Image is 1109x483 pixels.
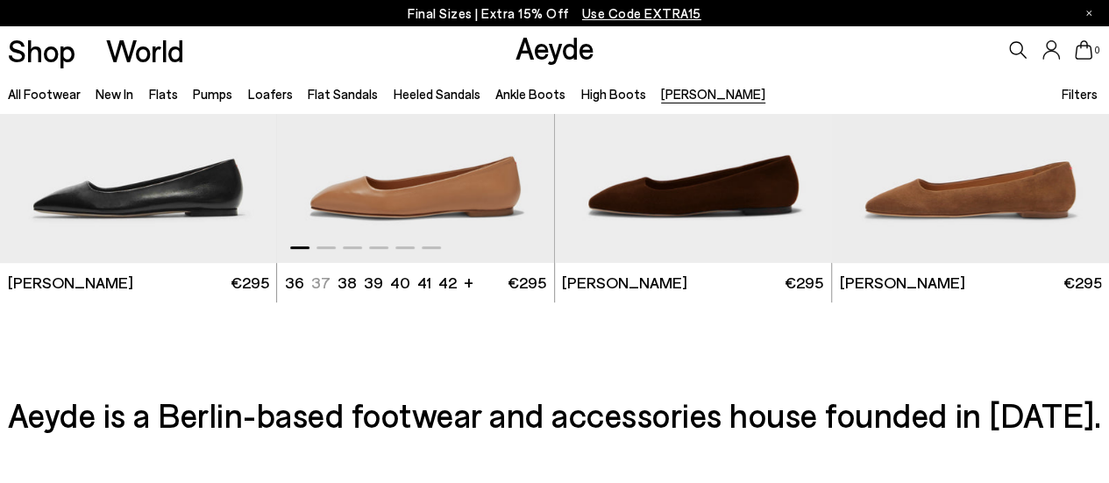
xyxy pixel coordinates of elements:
li: 40 [390,272,410,294]
a: High Boots [580,86,645,102]
li: 42 [438,272,457,294]
span: [PERSON_NAME] [562,272,687,294]
a: Shop [8,35,75,66]
a: All Footwear [8,86,81,102]
span: €295 [231,272,269,294]
a: [PERSON_NAME] €295 [555,263,831,302]
span: €295 [508,272,546,294]
h3: Aeyde is a Berlin-based footwear and accessories house founded in [DATE]. [8,390,1102,438]
p: Final Sizes | Extra 15% Off [408,3,701,25]
a: 0 [1075,40,1092,60]
a: World [106,35,184,66]
li: 38 [338,272,357,294]
span: [PERSON_NAME] [839,272,964,294]
li: 39 [364,272,383,294]
a: Flats [149,86,178,102]
li: 36 [285,272,304,294]
span: €295 [1063,272,1101,294]
a: Heeled Sandals [393,86,480,102]
a: Loafers [248,86,293,102]
a: [PERSON_NAME] [661,86,765,102]
a: [PERSON_NAME] €295 [832,263,1109,302]
ul: variant [285,272,451,294]
span: Navigate to /collections/ss25-final-sizes [582,5,701,21]
a: New In [96,86,133,102]
span: Filters [1062,86,1098,102]
a: Flat Sandals [308,86,378,102]
a: Pumps [193,86,232,102]
span: [PERSON_NAME] [8,272,133,294]
li: + [464,270,473,294]
span: €295 [785,272,823,294]
a: Ankle Boots [495,86,565,102]
a: 36 37 38 39 40 41 42 + €295 [277,263,553,302]
li: 41 [417,272,431,294]
a: Aeyde [515,29,594,66]
span: 0 [1092,46,1101,55]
